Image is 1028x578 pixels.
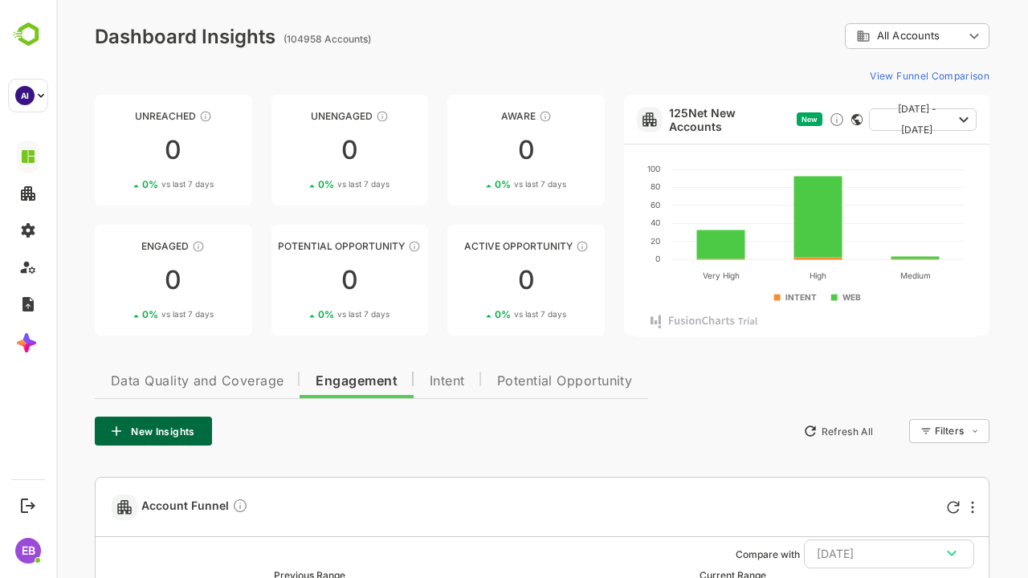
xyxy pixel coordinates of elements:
span: New [745,115,761,124]
img: BambooboxLogoMark.f1c84d78b4c51b1a7b5f700c9845e183.svg [8,19,49,50]
div: 0 [215,267,373,293]
span: All Accounts [821,30,883,42]
text: 20 [594,236,604,246]
div: These accounts have not been engaged with for a defined time period [143,110,156,123]
div: All Accounts [789,21,933,52]
div: 0 % [86,308,157,320]
div: 0 [39,267,196,293]
div: 0 [39,137,196,163]
a: 125Net New Accounts [613,106,734,133]
button: Logout [17,495,39,516]
div: These accounts are warm, further nurturing would qualify them to MQAs [136,240,149,253]
button: [DATE] - [DATE] [813,108,920,131]
span: Engagement [259,375,341,388]
a: UnreachedThese accounts have not been engaged with for a defined time period00%vs last 7 days [39,95,196,206]
span: Potential Opportunity [441,375,577,388]
div: These accounts have just entered the buying cycle and need further nurturing [483,110,496,123]
span: vs last 7 days [105,308,157,320]
div: Potential Opportunity [215,240,373,252]
div: Dashboard Insights [39,25,219,48]
div: 0 [391,137,549,163]
text: 0 [599,254,604,263]
div: Filters [877,417,933,446]
span: [DATE] - [DATE] [826,99,896,140]
div: 0 % [439,178,510,190]
button: New Insights [39,417,156,446]
text: High [753,271,770,281]
div: This card does not support filter and segments [795,114,806,125]
div: Unreached [39,110,196,122]
span: vs last 7 days [281,178,333,190]
span: vs last 7 days [105,178,157,190]
div: [DATE] [761,543,905,564]
text: Medium [844,271,875,280]
span: vs last 7 days [458,178,510,190]
div: All Accounts [800,29,908,43]
text: 40 [594,218,604,227]
div: 0 % [439,308,510,320]
div: These accounts have not shown enough engagement and need nurturing [320,110,332,123]
a: Potential OpportunityThese accounts are MQAs and can be passed on to Inside Sales00%vs last 7 days [215,225,373,336]
text: 60 [594,200,604,210]
a: EngagedThese accounts are warm, further nurturing would qualify them to MQAs00%vs last 7 days [39,225,196,336]
div: Active Opportunity [391,240,549,252]
div: These accounts have open opportunities which might be at any of the Sales Stages [520,240,532,253]
div: Refresh [891,501,904,514]
span: vs last 7 days [458,308,510,320]
div: 0 % [86,178,157,190]
span: vs last 7 days [281,308,333,320]
a: Active OpportunityThese accounts have open opportunities which might be at any of the Sales Stage... [391,225,549,336]
span: Intent [373,375,409,388]
div: 0 [215,137,373,163]
span: Account Funnel [85,498,192,516]
div: Engaged [39,240,196,252]
text: 100 [591,164,604,173]
div: More [915,501,918,514]
div: EB [15,538,41,564]
div: Discover new ICP-fit accounts showing engagement — via intent surges, anonymous website visits, L... [773,112,789,128]
div: 0 % [262,178,333,190]
ag: Compare with [679,548,744,560]
text: Very High [647,271,683,281]
button: [DATE] [748,539,918,568]
text: 80 [594,181,604,191]
div: AI [15,86,35,105]
div: 0 [391,267,549,293]
a: UnengagedThese accounts have not shown enough engagement and need nurturing00%vs last 7 days [215,95,373,206]
div: Aware [391,110,549,122]
div: Compare Funnel to any previous dates, and click on any plot in the current funnel to view the det... [176,498,192,516]
div: Unengaged [215,110,373,122]
button: View Funnel Comparison [807,63,933,88]
button: Refresh All [740,418,824,444]
span: Data Quality and Coverage [55,375,227,388]
div: These accounts are MQAs and can be passed on to Inside Sales [352,240,365,253]
div: Filters [879,425,908,437]
div: 0 % [262,308,333,320]
ag: (104958 Accounts) [227,33,320,45]
a: AwareThese accounts have just entered the buying cycle and need further nurturing00%vs last 7 days [391,95,549,206]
